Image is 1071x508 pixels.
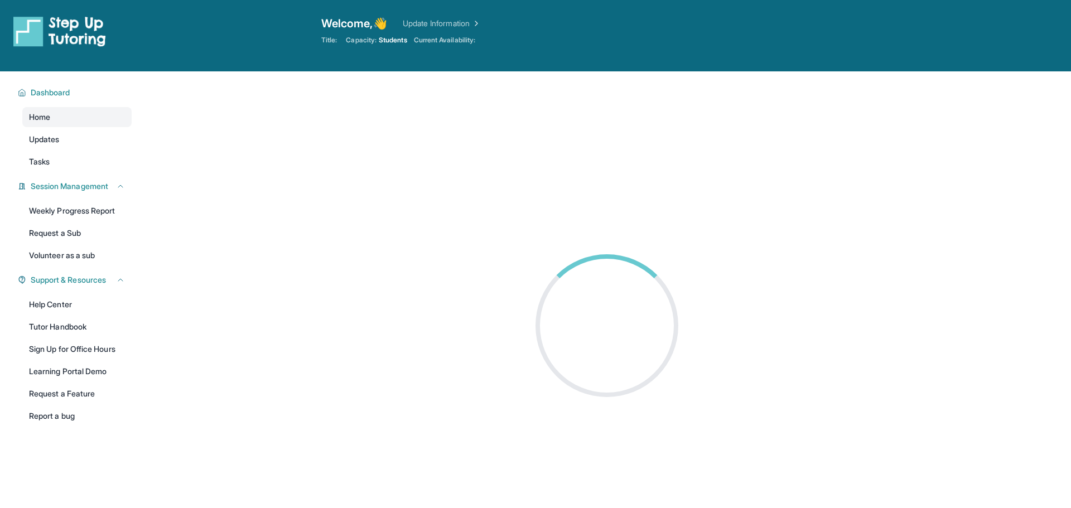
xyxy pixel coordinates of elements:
[414,36,475,45] span: Current Availability:
[346,36,377,45] span: Capacity:
[29,156,50,167] span: Tasks
[321,36,337,45] span: Title:
[26,87,125,98] button: Dashboard
[13,16,106,47] img: logo
[22,406,132,426] a: Report a bug
[26,274,125,286] button: Support & Resources
[22,339,132,359] a: Sign Up for Office Hours
[29,112,50,123] span: Home
[22,152,132,172] a: Tasks
[22,317,132,337] a: Tutor Handbook
[31,181,108,192] span: Session Management
[22,294,132,315] a: Help Center
[29,134,60,145] span: Updates
[22,223,132,243] a: Request a Sub
[22,361,132,381] a: Learning Portal Demo
[22,201,132,221] a: Weekly Progress Report
[403,18,481,29] a: Update Information
[379,36,407,45] span: Students
[22,129,132,149] a: Updates
[22,245,132,265] a: Volunteer as a sub
[31,87,70,98] span: Dashboard
[321,16,387,31] span: Welcome, 👋
[26,181,125,192] button: Session Management
[22,107,132,127] a: Home
[22,384,132,404] a: Request a Feature
[470,18,481,29] img: Chevron Right
[31,274,106,286] span: Support & Resources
